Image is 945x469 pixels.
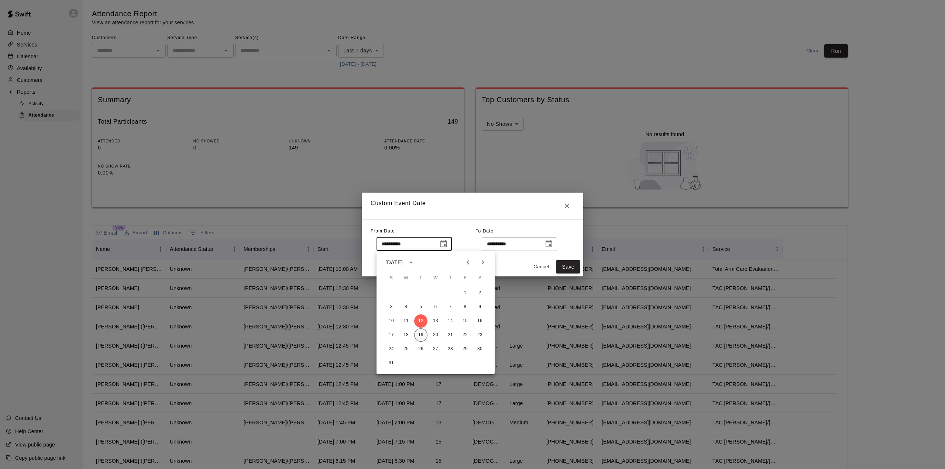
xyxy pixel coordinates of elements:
[414,271,427,286] span: Tuesday
[458,342,472,356] button: 29
[414,342,427,356] button: 26
[371,228,395,234] span: From Date
[429,314,442,328] button: 13
[444,300,457,314] button: 7
[444,328,457,342] button: 21
[399,314,413,328] button: 11
[399,328,413,342] button: 18
[436,237,451,251] button: Choose date, selected date is Aug 12, 2025
[399,271,413,286] span: Monday
[473,314,487,328] button: 16
[385,300,398,314] button: 3
[385,259,403,266] div: [DATE]
[458,271,472,286] span: Friday
[444,271,457,286] span: Thursday
[414,314,427,328] button: 12
[458,314,472,328] button: 15
[458,328,472,342] button: 22
[429,300,442,314] button: 6
[429,271,442,286] span: Wednesday
[475,255,490,270] button: Next month
[444,342,457,356] button: 28
[429,342,442,356] button: 27
[473,342,487,356] button: 30
[444,314,457,328] button: 14
[473,328,487,342] button: 23
[405,256,417,269] button: calendar view is open, switch to year view
[414,328,427,342] button: 19
[385,342,398,356] button: 24
[385,328,398,342] button: 17
[458,286,472,300] button: 1
[414,300,427,314] button: 5
[461,255,475,270] button: Previous month
[473,286,487,300] button: 2
[385,271,398,286] span: Sunday
[399,300,413,314] button: 4
[556,260,580,274] button: Save
[560,199,574,213] button: Close
[473,300,487,314] button: 9
[529,261,553,273] button: Cancel
[362,193,583,219] h2: Custom Event Date
[385,356,398,370] button: 31
[385,314,398,328] button: 10
[429,328,442,342] button: 20
[473,271,487,286] span: Saturday
[458,300,472,314] button: 8
[399,342,413,356] button: 25
[476,228,494,234] span: To Date
[542,237,556,251] button: Choose date, selected date is Aug 19, 2025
